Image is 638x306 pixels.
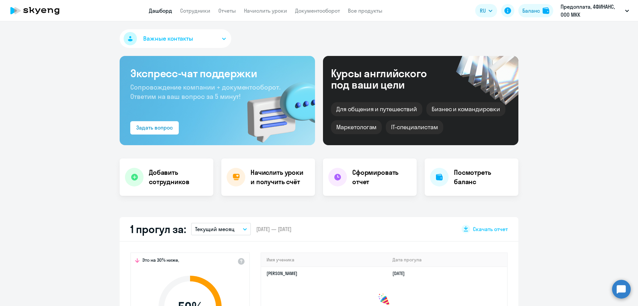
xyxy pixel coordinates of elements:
[522,7,540,15] div: Баланс
[256,225,291,233] span: [DATE] — [DATE]
[331,102,422,116] div: Для общения и путешествий
[386,120,443,134] div: IT-специалистам
[480,7,486,15] span: RU
[475,4,497,17] button: RU
[143,34,193,43] span: Важные контакты
[352,168,411,186] h4: Сформировать отчет
[266,270,297,276] a: [PERSON_NAME]
[561,3,622,19] p: Предоплата, 4ФИНАНС, ООО МКК
[195,225,235,233] p: Текущий месяц
[149,168,208,186] h4: Добавить сотрудников
[130,83,280,101] span: Сопровождение компании + документооборот. Ответим на ваш вопрос за 5 минут!
[130,67,304,80] h3: Экспресс-чат поддержки
[295,7,340,14] a: Документооборот
[473,225,508,233] span: Скачать отчет
[331,120,382,134] div: Маркетологам
[180,7,210,14] a: Сотрудники
[238,70,315,145] img: bg-img
[348,7,382,14] a: Все продукты
[218,7,236,14] a: Отчеты
[251,168,308,186] h4: Начислить уроки и получить счёт
[142,257,179,265] span: Это на 30% ниже,
[454,168,513,186] h4: Посмотреть баланс
[191,223,251,235] button: Текущий месяц
[387,253,507,267] th: Дата прогула
[518,4,553,17] button: Балансbalance
[261,253,387,267] th: Имя ученика
[392,270,410,276] a: [DATE]
[543,7,549,14] img: balance
[130,222,186,236] h2: 1 прогул за:
[120,29,231,48] button: Важные контакты
[130,121,179,135] button: Задать вопрос
[331,68,445,90] div: Курсы английского под ваши цели
[426,102,505,116] div: Бизнес и командировки
[244,7,287,14] a: Начислить уроки
[149,7,172,14] a: Дашборд
[136,124,173,132] div: Задать вопрос
[557,3,632,19] button: Предоплата, 4ФИНАНС, ООО МКК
